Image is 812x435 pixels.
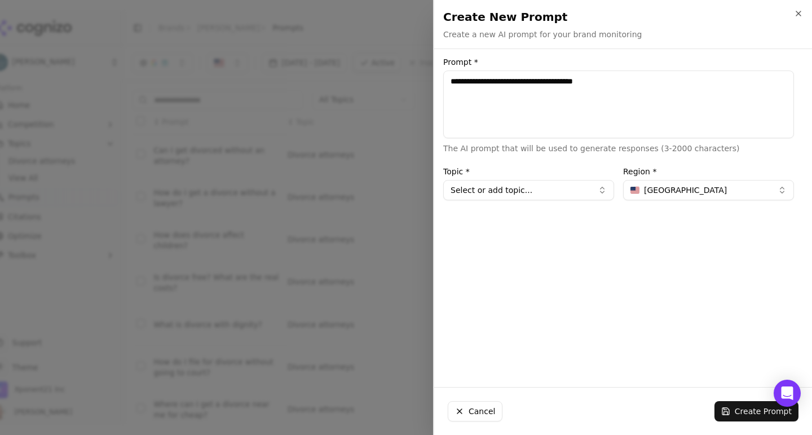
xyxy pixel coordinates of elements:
[644,184,727,196] span: [GEOGRAPHIC_DATA]
[443,143,794,154] p: The AI prompt that will be used to generate responses (3-2000 characters)
[448,401,502,421] button: Cancel
[714,401,798,421] button: Create Prompt
[443,29,642,40] p: Create a new AI prompt for your brand monitoring
[623,168,794,175] label: Region *
[443,180,614,200] button: Select or add topic...
[443,168,614,175] label: Topic *
[443,58,794,66] label: Prompt *
[443,9,803,25] h2: Create New Prompt
[630,187,639,194] img: United States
